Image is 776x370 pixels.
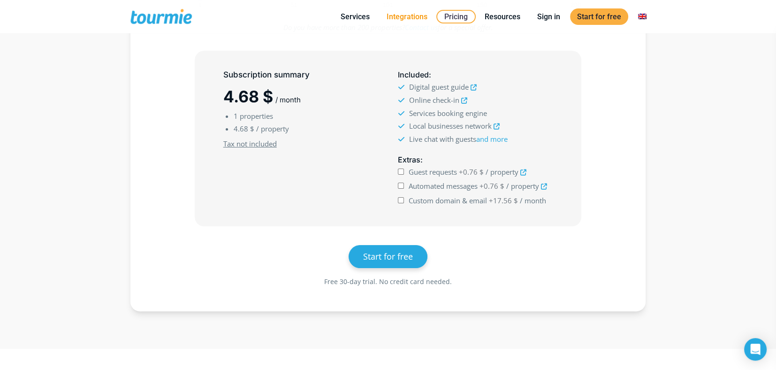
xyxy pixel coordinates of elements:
[234,111,238,121] span: 1
[380,11,434,23] a: Integrations
[476,134,508,144] a: and more
[349,245,427,268] a: Start for free
[275,95,301,104] span: / month
[458,167,483,177] span: +0.76 $
[506,181,539,191] span: / property
[223,87,273,106] span: 4.68 $
[363,251,413,262] span: Start for free
[530,11,567,23] a: Sign in
[398,155,420,164] span: Extras
[334,11,377,23] a: Services
[478,11,527,23] a: Resources
[223,139,277,148] u: Tax not included
[744,338,767,361] div: Open Intercom Messenger
[408,167,456,177] span: Guest requests
[223,69,378,81] h5: Subscription summary
[408,181,477,191] span: Automated messages
[408,196,487,205] span: Custom domain & email
[398,70,429,79] span: Included
[409,95,459,105] span: Online check-in
[256,124,289,133] span: / property
[324,277,452,286] span: Free 30-day trial. No credit card needed.
[436,10,476,23] a: Pricing
[519,196,546,205] span: / month
[398,69,553,81] h5: :
[409,134,508,144] span: Live chat with guests
[234,124,254,133] span: 4.68 $
[398,154,553,166] h5: :
[409,82,469,92] span: Digital guest guide
[479,181,504,191] span: +0.76 $
[409,108,487,118] span: Services booking engine
[240,111,273,121] span: properties
[409,121,492,131] span: Local businesses network
[485,167,518,177] span: / property
[570,8,628,25] a: Start for free
[488,196,517,205] span: +17.56 $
